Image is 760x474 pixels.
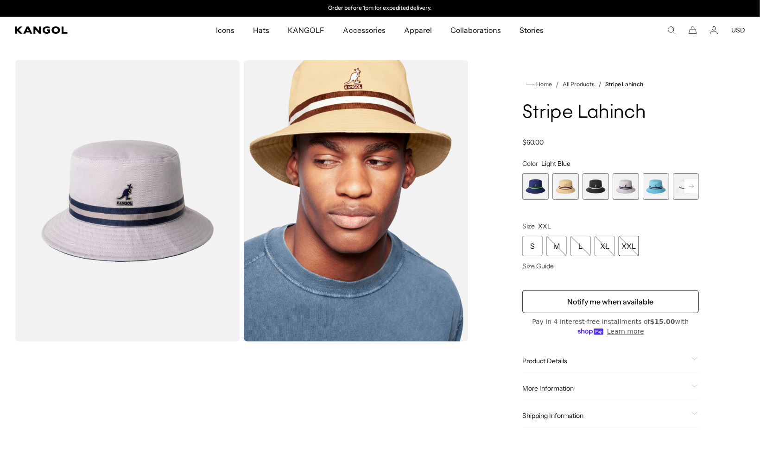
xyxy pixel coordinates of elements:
[522,222,535,230] span: Size
[619,236,639,256] div: XXL
[522,173,549,200] label: Navy
[673,173,699,200] label: White
[244,17,279,44] a: Hats
[253,17,269,44] span: Hats
[643,173,669,200] div: 8 of 9
[546,236,567,256] div: M
[522,138,544,146] span: $60.00
[522,262,554,270] span: Size Guide
[216,17,234,44] span: Icons
[285,5,475,12] slideshow-component: Announcement bar
[522,357,688,365] span: Product Details
[522,411,688,420] span: Shipping Information
[689,26,697,34] button: Cart
[522,290,699,313] button: Notify me when available
[244,60,469,341] img: oat
[207,17,244,44] a: Icons
[522,173,549,200] div: 4 of 9
[15,60,469,341] product-gallery: Gallery Viewer
[595,79,602,90] li: /
[583,173,609,200] label: Black
[534,81,552,88] span: Home
[279,17,334,44] a: KANGOLF
[667,26,676,34] summary: Search here
[334,17,395,44] a: Accessories
[606,81,643,88] a: Stripe Lahinch
[404,17,432,44] span: Apparel
[343,17,386,44] span: Accessories
[441,17,510,44] a: Collaborations
[522,384,688,392] span: More Information
[395,17,441,44] a: Apparel
[710,26,718,34] a: Account
[522,159,538,168] span: Color
[450,17,501,44] span: Collaborations
[583,173,609,200] div: 6 of 9
[552,173,579,200] div: 5 of 9
[522,79,699,90] nav: breadcrumbs
[522,236,543,256] div: S
[673,173,699,200] div: 9 of 9
[288,17,324,44] span: KANGOLF
[328,5,431,12] p: Order before 1pm for expedited delivery.
[613,173,639,200] div: 7 of 9
[285,5,475,12] div: Announcement
[570,236,591,256] div: L
[731,26,745,34] button: USD
[613,173,639,200] label: Grey
[511,17,553,44] a: Stories
[552,173,579,200] label: Oat
[538,222,551,230] span: XXL
[15,26,143,34] a: Kangol
[541,159,570,168] span: Light Blue
[643,173,669,200] label: Light Blue
[526,80,552,88] a: Home
[520,17,544,44] span: Stories
[552,79,559,90] li: /
[563,81,595,88] a: All Products
[522,103,699,123] h1: Stripe Lahinch
[285,5,475,12] div: 2 of 2
[595,236,615,256] div: XL
[15,60,240,341] img: color-grey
